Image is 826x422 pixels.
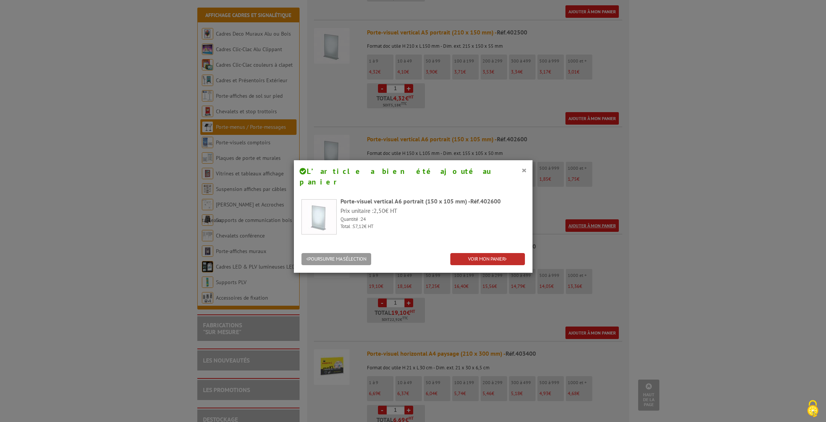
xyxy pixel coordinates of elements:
[522,165,527,175] button: ×
[799,396,826,422] button: Cookies (fenêtre modale)
[450,253,525,266] a: VOIR MON PANIER
[301,253,371,266] button: POURSUIVRE MA SÉLECTION
[803,399,822,418] img: Cookies (fenêtre modale)
[361,216,366,222] span: 24
[340,216,525,223] p: Quantité :
[373,207,385,214] span: 2,50
[353,223,364,230] span: 57,12
[340,197,525,206] div: Porte-visuel vertical A6 portrait (150 x 105 mm) -
[340,206,525,215] p: Prix unitaire : € HT
[300,166,527,188] h4: L’article a bien été ajouté au panier
[340,223,525,230] p: Total : € HT
[470,197,501,205] span: Réf.402600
